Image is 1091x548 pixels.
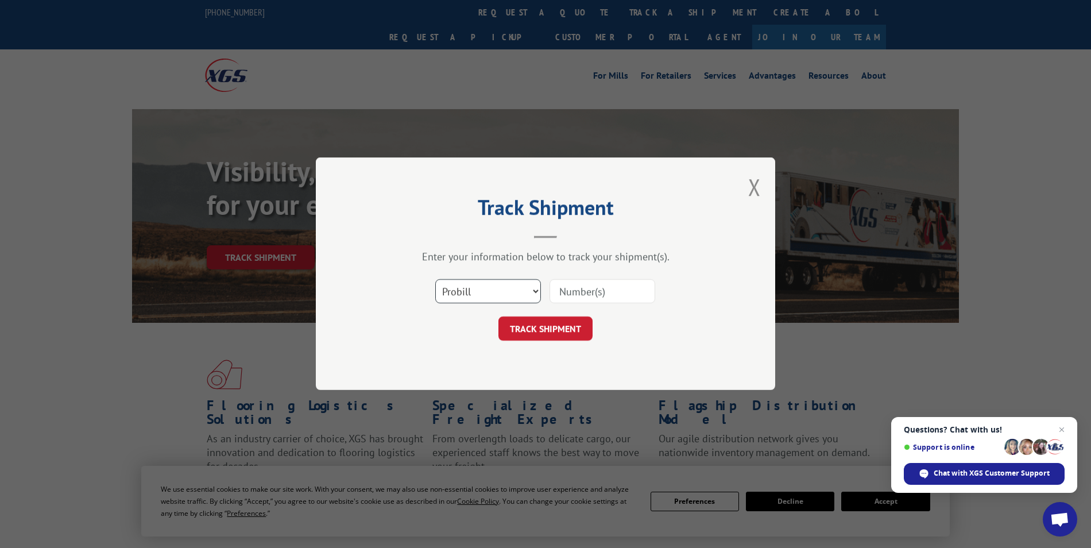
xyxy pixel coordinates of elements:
[904,463,1065,485] div: Chat with XGS Customer Support
[904,443,1000,451] span: Support is online
[748,172,761,202] button: Close modal
[1043,502,1077,537] div: Open chat
[498,317,593,341] button: TRACK SHIPMENT
[1055,423,1069,437] span: Close chat
[934,468,1050,478] span: Chat with XGS Customer Support
[904,425,1065,434] span: Questions? Chat with us!
[550,280,655,304] input: Number(s)
[373,250,718,264] div: Enter your information below to track your shipment(s).
[373,199,718,221] h2: Track Shipment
